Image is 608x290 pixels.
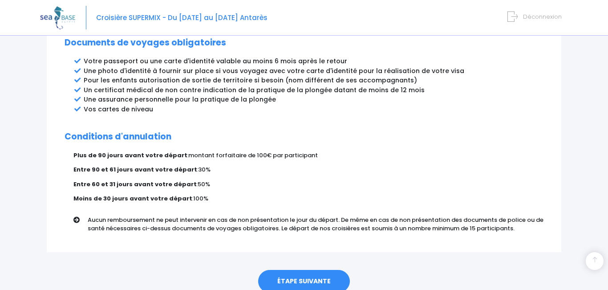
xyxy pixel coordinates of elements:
span: montant forfaitaire de 100€ par participant [188,151,318,159]
span: 50% [198,180,210,188]
li: Vos cartes de niveau [84,105,543,114]
p: : [73,180,543,189]
strong: Entre 60 et 31 jours avant votre départ [73,180,197,188]
p: : [73,165,543,174]
li: Pour les enfants autorisation de sortie de territoire si besoin (nom différent de ses accompagnants) [84,76,543,85]
span: Déconnexion [523,12,562,21]
p: : [73,194,543,203]
h2: Documents de voyages obligatoires [65,38,543,48]
strong: Moins de 30 jours avant votre départ [73,194,192,203]
strong: Plus de 90 jours avant votre départ [73,151,187,159]
p: Aucun remboursement ne peut intervenir en cas de non présentation le jour du départ. De même en c... [88,216,550,233]
li: Un certificat médical de non contre indication de la pratique de la plongée datant de moins de 12... [84,86,543,95]
li: Une photo d'identité à fournir sur place si vous voyagez avec votre carte d'identité pour la réal... [84,66,543,76]
li: Une assurance personnelle pour la pratique de la plongée [84,95,543,104]
li: Votre passeport ou une carte d'identité valable au moins 6 mois après le retour [84,57,543,66]
p: : [73,151,543,160]
span: Croisière SUPERMIX - Du [DATE] au [DATE] Antarès [96,13,268,22]
h2: Conditions d'annulation [65,132,543,142]
strong: Entre 90 et 61 jours avant votre départ [73,165,197,174]
span: 30% [198,165,211,174]
span: 100% [193,194,208,203]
